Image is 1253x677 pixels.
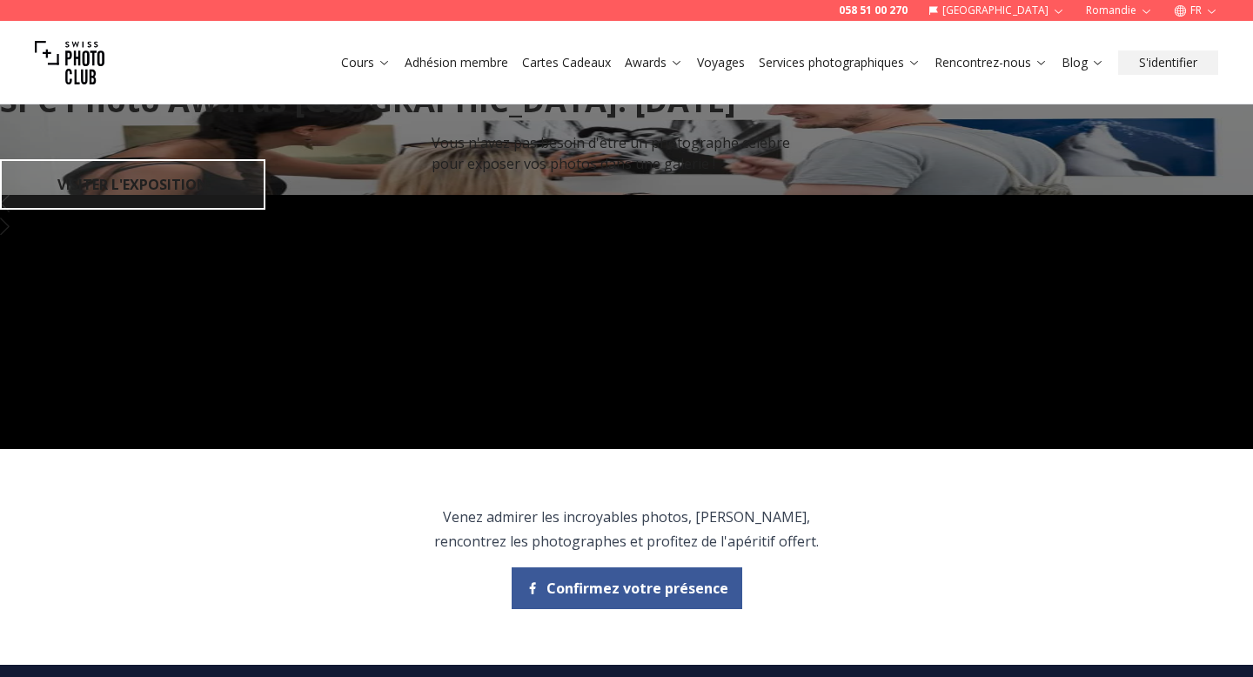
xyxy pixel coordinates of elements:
[35,28,104,97] img: Swiss photo club
[839,3,908,17] a: 058 51 00 270
[618,50,690,75] button: Awards
[334,50,398,75] button: Cours
[405,54,508,71] a: Adhésion membre
[341,54,391,71] a: Cours
[1118,50,1218,75] button: S'identifier
[697,54,745,71] a: Voyages
[752,50,928,75] button: Services photographiques
[512,567,742,609] button: Confirmez votre présence
[432,132,821,174] p: Vous n'avez pas besoin d'être un photographe célèbre pour exposer vos photos dans une galerie !
[546,578,728,599] span: Confirmez votre présence
[515,50,618,75] button: Cartes Cadeaux
[1062,54,1104,71] a: Blog
[625,54,683,71] a: Awards
[690,50,752,75] button: Voyages
[1055,50,1111,75] button: Blog
[428,505,826,553] p: Venez admirer les incroyables photos, [PERSON_NAME], rencontrez les photographes et profitez de l...
[522,54,611,71] a: Cartes Cadeaux
[935,54,1048,71] a: Rencontrez-nous
[759,54,921,71] a: Services photographiques
[398,50,515,75] button: Adhésion membre
[928,50,1055,75] button: Rencontrez-nous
